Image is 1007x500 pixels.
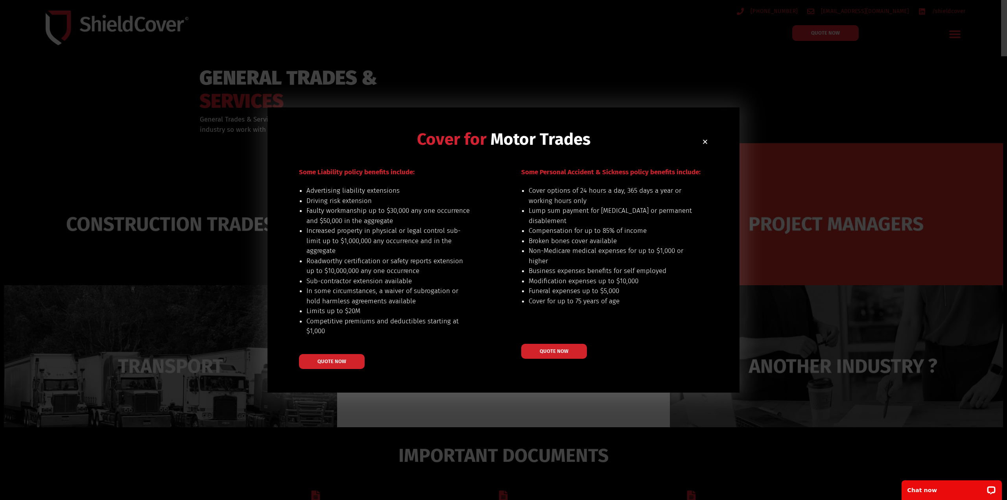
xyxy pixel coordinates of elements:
[317,359,346,364] span: QUOTE NOW
[529,246,693,266] li: Non-Medicare medical expenses for up to $1,000 or higher
[529,226,693,236] li: Compensation for up to 85% of income
[306,226,470,256] li: Increased property in physical or legal control sub-limit up to $1,000,000 any occurrence and in ...
[306,206,470,226] li: Faulty workmanship up to $30,000 any one occurrence and $50,000 in the aggregate
[529,266,693,276] li: Business expenses benefits for self employed
[702,139,708,145] a: Close
[529,286,693,296] li: Funeral expenses up to $5,000
[306,186,470,196] li: Advertising liability extensions
[299,168,415,176] span: Some Liability policy benefits include:
[529,276,693,286] li: Modification expenses up to $10,000
[306,256,470,276] li: Roadworthy certification or safety reports extension up to $10,000,000 any one occurrence
[306,276,470,286] li: Sub-contractor extension available
[529,206,693,226] li: Lump sum payment for [MEDICAL_DATA] or permanent disablement
[306,286,470,306] li: In some circumstances, a waiver of subrogation or hold harmless agreements available
[491,129,590,149] span: Motor Trades
[521,168,701,176] span: Some Personal Accident & Sickness policy benefits include:
[417,129,487,149] span: Cover for
[299,354,365,369] a: QUOTE NOW
[306,306,470,316] li: Limits up to $20M
[306,316,470,336] li: Competitive premiums and deductibles starting at $1,000
[306,196,470,206] li: Driving risk extension
[521,344,587,359] a: QUOTE NOW
[529,186,693,206] li: Cover options of 24 hours a day, 365 days a year or working hours only
[540,349,568,354] span: QUOTE NOW
[529,296,693,306] li: Cover for up to 75 years of age
[529,236,693,246] li: Broken bones cover available
[896,475,1007,500] iframe: LiveChat chat widget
